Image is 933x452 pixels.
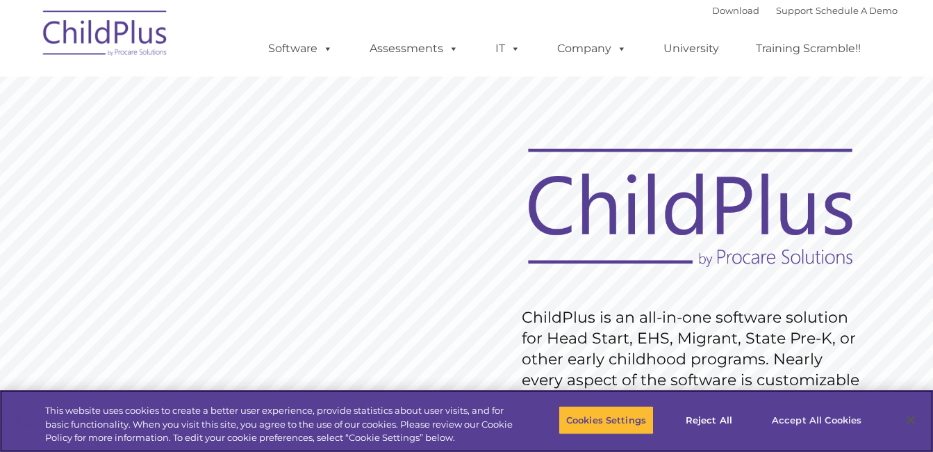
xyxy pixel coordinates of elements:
img: ChildPlus by Procare Solutions [36,1,175,70]
a: Training Scramble!! [742,35,875,63]
a: Download [712,5,759,16]
button: Cookies Settings [559,405,654,435]
a: Software [254,35,347,63]
a: IT [481,35,534,63]
a: Support [776,5,813,16]
font: | [712,5,898,16]
button: Accept All Cookies [764,405,869,435]
a: Assessments [356,35,472,63]
a: Schedule A Demo [816,5,898,16]
a: Company [543,35,641,63]
a: University [650,35,733,63]
button: Close [895,405,926,435]
button: Reject All [666,405,752,435]
div: This website uses cookies to create a better user experience, provide statistics about user visit... [45,404,513,445]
